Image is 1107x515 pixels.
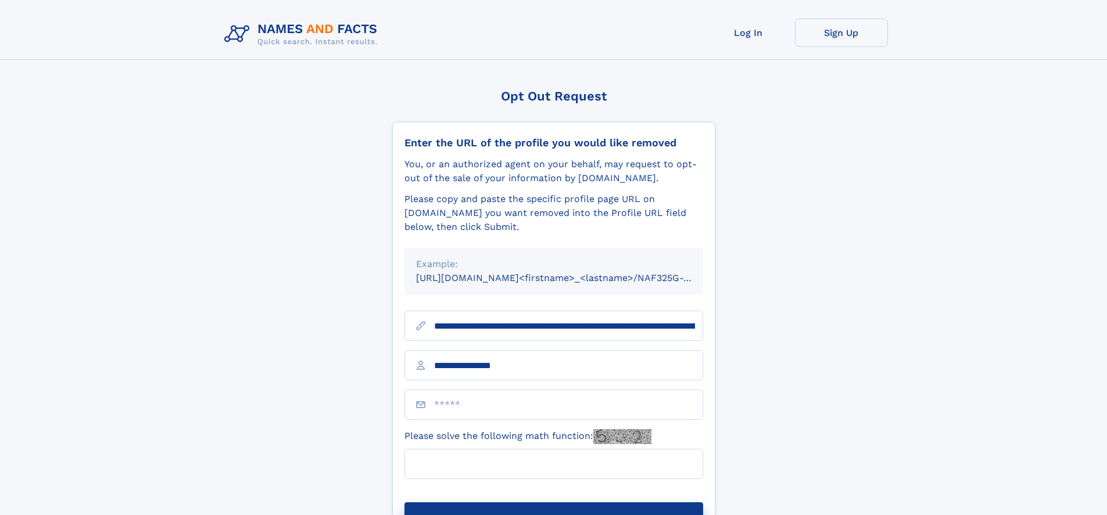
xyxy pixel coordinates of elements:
div: Example: [416,257,692,271]
a: Sign Up [795,19,888,47]
a: Log In [702,19,795,47]
div: Enter the URL of the profile you would like removed [404,136,703,149]
img: Logo Names and Facts [220,19,387,50]
small: [URL][DOMAIN_NAME]<firstname>_<lastname>/NAF325G-xxxxxxxx [416,272,725,283]
label: Please solve the following math function: [404,429,651,444]
div: Opt Out Request [392,89,715,103]
div: Please copy and paste the specific profile page URL on [DOMAIN_NAME] you want removed into the Pr... [404,192,703,234]
div: You, or an authorized agent on your behalf, may request to opt-out of the sale of your informatio... [404,157,703,185]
